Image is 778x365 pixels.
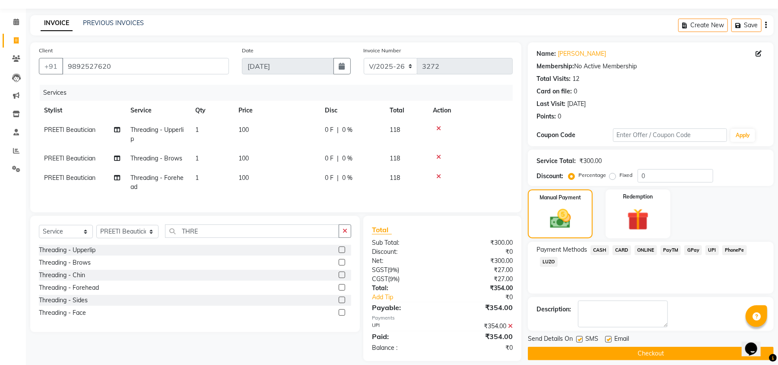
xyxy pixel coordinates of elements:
[365,343,442,352] div: Balance :
[537,87,572,96] div: Card on file:
[442,238,519,247] div: ₹300.00
[661,245,681,255] span: PayTM
[39,271,85,280] div: Threading - Chin
[442,266,519,275] div: ₹27.00
[39,58,63,74] button: +91
[705,245,719,255] span: UPI
[130,174,184,191] span: Threading - Forehead
[578,171,606,179] label: Percentage
[365,266,442,275] div: ( )
[238,154,249,162] span: 100
[730,129,755,142] button: Apply
[365,331,442,342] div: Paid:
[455,293,519,302] div: ₹0
[365,275,442,284] div: ( )
[372,275,388,283] span: CGST
[342,125,352,134] span: 0 %
[537,62,574,71] div: Membership:
[442,256,519,266] div: ₹300.00
[233,101,320,120] th: Price
[537,157,576,166] div: Service Total:
[540,257,558,267] span: LUZO
[442,331,519,342] div: ₹354.00
[238,126,249,134] span: 100
[320,101,384,120] th: Disc
[537,49,556,58] div: Name:
[325,173,333,182] span: 0 F
[537,112,556,121] div: Points:
[442,284,519,293] div: ₹354.00
[543,207,578,231] img: _cash.svg
[442,247,519,256] div: ₹0
[325,154,333,163] span: 0 F
[390,154,400,162] span: 118
[39,283,99,292] div: Threading - Forehead
[365,322,442,331] div: UPI
[537,99,565,109] div: Last Visit:
[41,16,73,31] a: INVOICE
[537,74,571,83] div: Total Visits:
[62,58,229,74] input: Search by Name/Mobile/Email/Code
[365,302,442,313] div: Payable:
[390,126,400,134] span: 118
[372,266,387,274] span: SGST
[537,62,765,71] div: No Active Membership
[195,126,199,134] span: 1
[384,101,428,120] th: Total
[442,302,519,313] div: ₹354.00
[337,125,339,134] span: |
[572,74,579,83] div: 12
[365,256,442,266] div: Net:
[390,275,398,282] span: 9%
[558,112,561,121] div: 0
[684,245,702,255] span: GPay
[190,101,233,120] th: Qty
[623,193,653,201] label: Redemption
[585,334,598,345] span: SMS
[537,131,613,140] div: Coupon Code
[125,101,190,120] th: Service
[613,245,631,255] span: CARD
[39,258,91,267] div: Threading - Brows
[44,126,95,134] span: PREETI Beautician
[567,99,586,109] div: [DATE]
[40,85,519,101] div: Services
[528,347,774,360] button: Checkout
[325,125,333,134] span: 0 F
[428,101,513,120] th: Action
[195,174,199,182] span: 1
[342,154,352,163] span: 0 %
[613,128,727,142] input: Enter Offer / Coupon Code
[442,275,519,284] div: ₹27.00
[364,47,401,54] label: Invoice Number
[372,225,392,234] span: Total
[165,224,339,238] input: Search or Scan
[558,49,606,58] a: [PERSON_NAME]
[540,194,581,202] label: Manual Payment
[620,206,656,233] img: _gift.svg
[195,154,199,162] span: 1
[130,126,184,143] span: Threading - Upperlip
[44,154,95,162] span: PREETI Beautician
[342,173,352,182] span: 0 %
[242,47,254,54] label: Date
[442,322,519,331] div: ₹354.00
[390,174,400,182] span: 118
[365,238,442,247] div: Sub Total:
[722,245,747,255] span: PhonePe
[442,343,519,352] div: ₹0
[537,172,563,181] div: Discount:
[619,171,632,179] label: Fixed
[365,293,455,302] a: Add Tip
[39,308,86,317] div: Threading - Face
[614,334,629,345] span: Email
[39,101,125,120] th: Stylist
[365,247,442,256] div: Discount:
[742,330,769,356] iframe: chat widget
[44,174,95,182] span: PREETI Beautician
[39,47,53,54] label: Client
[635,245,657,255] span: ONLINE
[537,245,587,254] span: Payment Methods
[83,19,144,27] a: PREVIOUS INVOICES
[591,245,609,255] span: CASH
